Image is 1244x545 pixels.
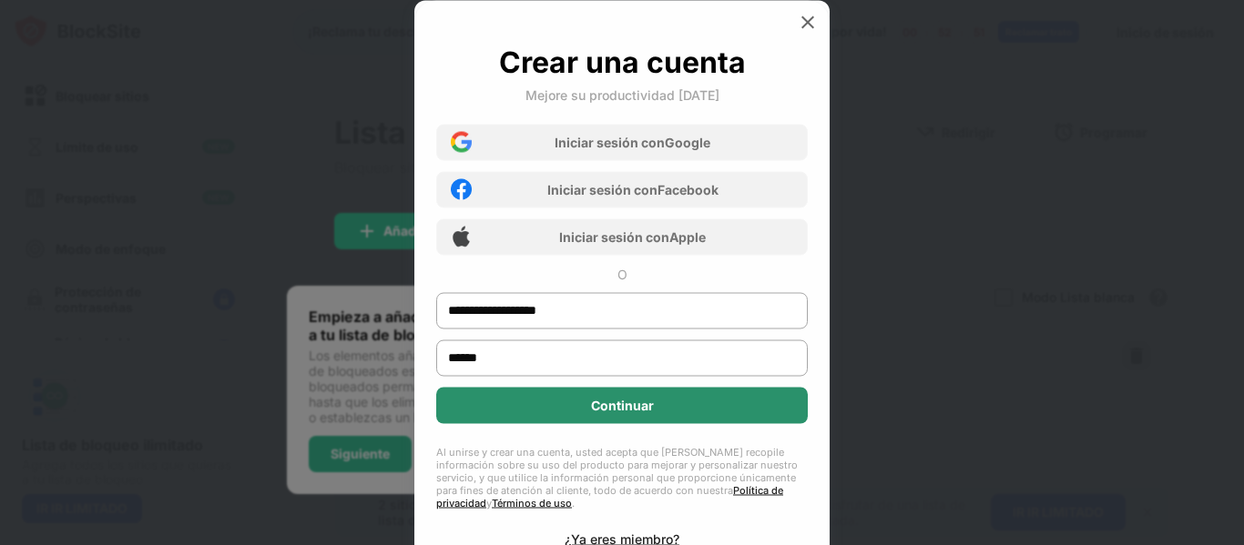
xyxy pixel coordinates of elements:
img: google-icon.png [451,132,472,153]
font: Mejore su productividad [DATE] [525,86,719,102]
font: Crear una cuenta [499,44,746,79]
font: O [617,266,627,281]
font: Al unirse y crear una cuenta, usted acepta que [PERSON_NAME] recopile información sobre su uso de... [436,445,798,496]
font: Apple [669,229,706,245]
font: Google [665,135,710,150]
font: . [572,496,575,509]
font: Iniciar sesión con [559,229,669,245]
font: y [486,496,492,509]
img: apple-icon.png [451,227,472,247]
font: Continuar [591,397,654,412]
a: Términos de uso [492,496,572,509]
img: facebook-icon.png [451,179,472,200]
font: Facebook [658,182,719,197]
font: Iniciar sesión con [555,135,665,150]
font: Iniciar sesión con [547,182,658,197]
a: Política de privacidad [436,483,783,509]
